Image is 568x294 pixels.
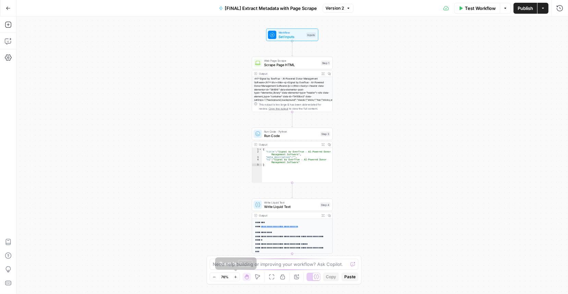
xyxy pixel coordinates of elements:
[264,130,318,134] span: Run Code · Python
[518,5,533,12] span: Publish
[292,183,293,198] g: Edge from step_3 to step_4
[225,5,317,12] span: [FINAL] Extract Metadata with Page Scrape
[252,148,262,151] div: 1
[321,61,330,65] div: Step 1
[259,148,262,151] span: Toggle code folding, rows 1 through 5
[252,28,333,41] div: WorkflowSet InputsInputs
[320,132,330,136] div: Step 3
[514,3,537,14] button: Publish
[252,57,333,112] div: Web Page ScrapeScrape Page HTMLStep 1Output<h1>Signal by EverTrue - AI-Powered Donor Management S...
[259,102,330,111] div: This output is too large & has been abbreviated for review. to view the full content.
[221,274,229,280] span: 76%
[264,133,318,138] span: Run Code
[269,107,288,110] span: Copy the output
[252,158,262,163] div: 4
[259,143,318,147] div: Output
[259,72,318,76] div: Output
[252,163,262,166] div: 5
[264,59,319,63] span: Web Page Scrape
[264,204,318,209] span: Write Liquid Text
[320,203,330,207] div: Step 4
[306,33,316,37] div: Inputs
[279,30,304,35] span: Workflow
[292,41,293,56] g: Edge from start to step_1
[344,274,356,280] span: Paste
[323,272,339,281] button: Copy
[264,62,319,67] span: Scrape Page HTML
[259,213,318,218] div: Output
[264,200,318,205] span: Write Liquid Text
[323,4,354,13] button: Version 2
[252,150,262,156] div: 2
[252,156,262,159] div: 3
[326,274,336,280] span: Copy
[342,272,358,281] button: Paste
[465,5,496,12] span: Test Workflow
[279,34,304,39] span: Set Inputs
[292,112,293,127] g: Edge from step_1 to step_3
[454,3,500,14] button: Test Workflow
[252,127,333,183] div: Run Code · PythonRun CodeStep 3Output{ "title":"Signal by EverTrue - AI-Powered Donor Management ...
[215,3,321,14] button: [FINAL] Extract Metadata with Page Scrape
[326,5,344,11] span: Version 2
